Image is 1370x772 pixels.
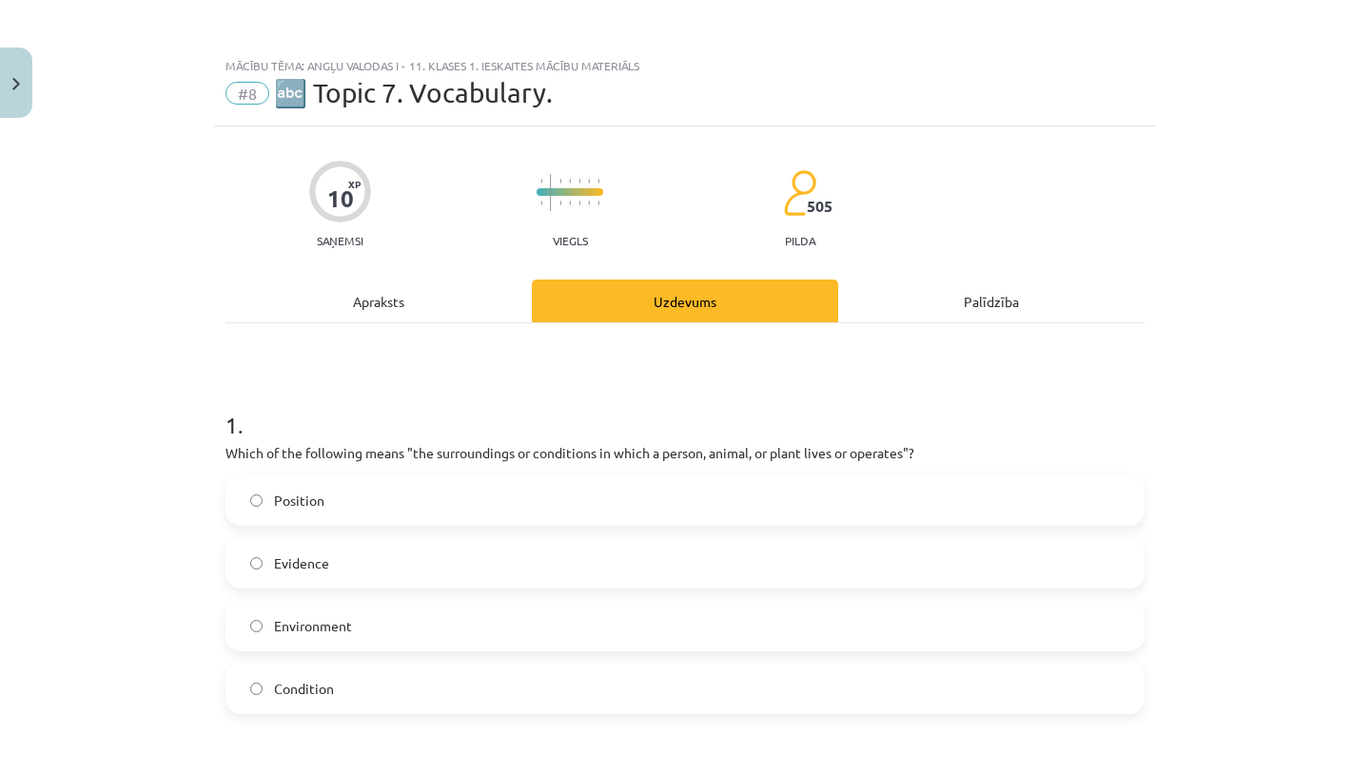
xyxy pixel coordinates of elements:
img: icon-short-line-57e1e144782c952c97e751825c79c345078a6d821885a25fce030b3d8c18986b.svg [578,179,580,183]
span: 🔤 Topic 7. Vocabulary. [274,77,553,108]
span: Position [274,491,324,511]
input: Evidence [250,557,263,569]
span: Evidence [274,553,329,573]
span: Condition [274,679,334,699]
p: pilda [785,234,815,247]
img: icon-short-line-57e1e144782c952c97e751825c79c345078a6d821885a25fce030b3d8c18986b.svg [569,201,571,205]
img: students-c634bb4e5e11cddfef0936a35e636f08e4e9abd3cc4e673bd6f9a4125e45ecb1.svg [783,169,816,217]
p: Which of the following means "the surroundings or conditions in which a person, animal, or plant ... [225,443,1145,463]
img: icon-short-line-57e1e144782c952c97e751825c79c345078a6d821885a25fce030b3d8c18986b.svg [588,201,590,205]
img: icon-short-line-57e1e144782c952c97e751825c79c345078a6d821885a25fce030b3d8c18986b.svg [559,201,561,205]
div: Uzdevums [532,280,838,322]
input: Position [250,494,263,507]
img: icon-short-line-57e1e144782c952c97e751825c79c345078a6d821885a25fce030b3d8c18986b.svg [588,179,590,183]
img: icon-short-line-57e1e144782c952c97e751825c79c345078a6d821885a25fce030b3d8c18986b.svg [597,201,599,205]
p: Viegls [553,234,588,247]
input: Condition [250,683,263,695]
div: 10 [327,185,354,212]
img: icon-short-line-57e1e144782c952c97e751825c79c345078a6d821885a25fce030b3d8c18986b.svg [540,179,542,183]
div: Apraksts [225,280,532,322]
div: Mācību tēma: Angļu valodas i - 11. klases 1. ieskaites mācību materiāls [225,59,1145,72]
input: Environment [250,620,263,632]
p: Saņemsi [309,234,371,247]
img: icon-close-lesson-0947bae3869378f0d4975bcd49f059093ad1ed9edebbc8119c70593378902aed.svg [12,78,20,90]
span: #8 [225,82,269,105]
span: XP [348,179,361,189]
span: 505 [807,198,832,215]
img: icon-short-line-57e1e144782c952c97e751825c79c345078a6d821885a25fce030b3d8c18986b.svg [540,201,542,205]
div: Palīdzība [838,280,1145,322]
span: Environment [274,616,352,636]
h1: 1 . [225,378,1145,437]
img: icon-short-line-57e1e144782c952c97e751825c79c345078a6d821885a25fce030b3d8c18986b.svg [559,179,561,183]
img: icon-short-line-57e1e144782c952c97e751825c79c345078a6d821885a25fce030b3d8c18986b.svg [578,201,580,205]
img: icon-short-line-57e1e144782c952c97e751825c79c345078a6d821885a25fce030b3d8c18986b.svg [569,179,571,183]
img: icon-long-line-d9ea69661e0d244f92f715978eff75569469978d946b2353a9bb055b3ed8787d.svg [550,174,552,211]
img: icon-short-line-57e1e144782c952c97e751825c79c345078a6d821885a25fce030b3d8c18986b.svg [597,179,599,183]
